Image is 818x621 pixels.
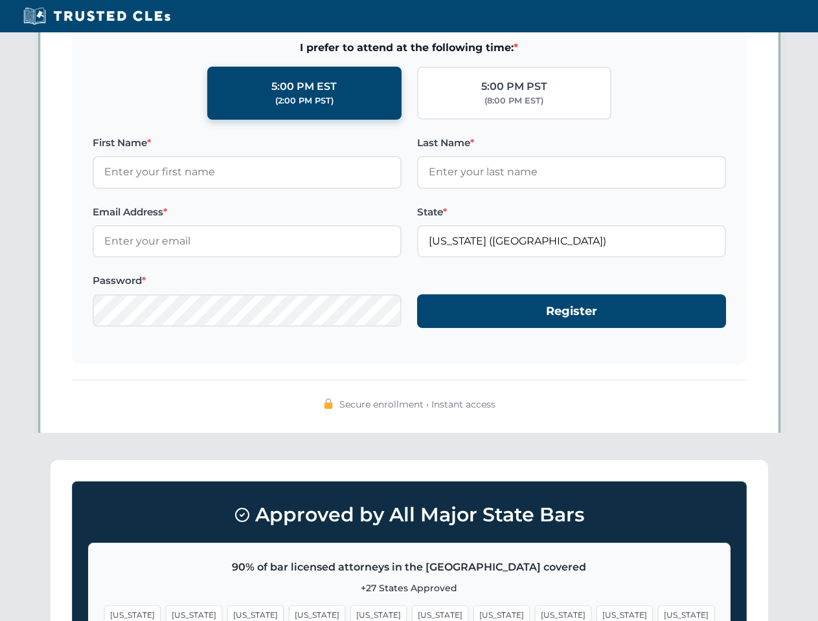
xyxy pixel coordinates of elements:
[93,273,402,289] label: Password
[417,294,726,329] button: Register
[93,135,402,151] label: First Name
[104,581,714,595] p: +27 States Approved
[93,225,402,257] input: Enter your email
[339,397,495,411] span: Secure enrollment • Instant access
[93,156,402,188] input: Enter your first name
[275,94,334,107] div: (2:00 PM PST)
[93,39,726,56] span: I prefer to attend at the following time:
[417,156,726,188] input: Enter your last name
[323,398,334,409] img: 🔒
[484,94,543,107] div: (8:00 PM EST)
[417,225,726,257] input: California (CA)
[19,6,174,26] img: Trusted CLEs
[271,78,337,95] div: 5:00 PM EST
[417,204,726,220] label: State
[104,559,714,576] p: 90% of bar licensed attorneys in the [GEOGRAPHIC_DATA] covered
[417,135,726,151] label: Last Name
[88,497,731,532] h3: Approved by All Major State Bars
[93,204,402,220] label: Email Address
[481,78,547,95] div: 5:00 PM PST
